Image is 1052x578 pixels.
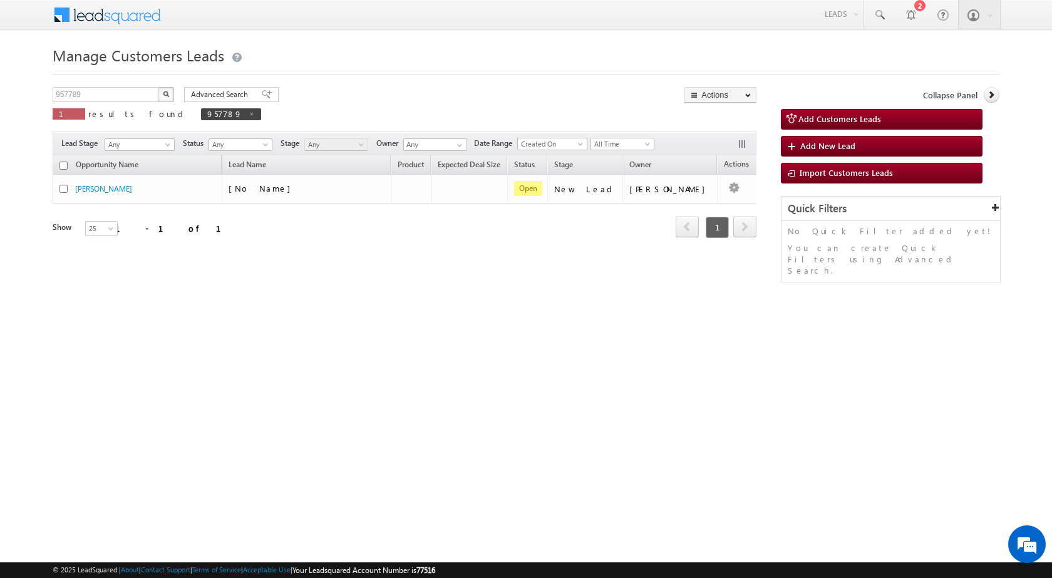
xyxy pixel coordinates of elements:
[706,217,729,238] span: 1
[629,183,711,195] div: [PERSON_NAME]
[141,565,190,574] a: Contact Support
[514,181,542,196] span: Open
[85,221,118,236] a: 25
[416,565,435,575] span: 77516
[781,197,1000,221] div: Quick Filters
[788,225,994,237] p: No Quick Filter added yet!
[800,140,855,151] span: Add New Lead
[548,158,579,174] a: Stage
[474,138,517,149] span: Date Range
[88,108,188,119] span: results found
[209,138,272,151] a: Any
[629,160,651,169] span: Owner
[229,183,297,194] span: [No Name]
[86,223,119,234] span: 25
[191,89,252,100] span: Advanced Search
[923,90,977,101] span: Collapse Panel
[676,216,699,237] span: prev
[70,158,145,174] a: Opportunity Name
[508,158,541,174] a: Status
[183,138,209,149] span: Status
[676,217,699,237] a: prev
[304,138,368,151] a: Any
[798,113,881,124] span: Add Customers Leads
[292,565,435,575] span: Your Leadsquared Account Number is
[450,139,466,152] a: Show All Items
[76,160,138,169] span: Opportunity Name
[733,217,756,237] a: next
[115,221,236,235] div: 1 - 1 of 1
[105,138,175,151] a: Any
[75,184,132,194] a: [PERSON_NAME]
[376,138,403,149] span: Owner
[800,167,893,178] span: Import Customers Leads
[53,222,75,233] div: Show
[59,108,79,119] span: 1
[105,139,170,150] span: Any
[61,138,103,149] span: Lead Stage
[53,564,435,576] span: © 2025 LeadSquared | | | | |
[192,565,241,574] a: Terms of Service
[403,138,467,151] input: Type to Search
[305,139,364,150] span: Any
[222,158,272,174] span: Lead Name
[281,138,304,149] span: Stage
[209,139,269,150] span: Any
[788,242,994,276] p: You can create Quick Filters using Advanced Search.
[207,108,242,119] span: 957789
[398,160,424,169] span: Product
[53,45,224,65] span: Manage Customers Leads
[518,138,583,150] span: Created On
[438,160,500,169] span: Expected Deal Size
[733,216,756,237] span: next
[243,565,291,574] a: Acceptable Use
[554,160,573,169] span: Stage
[59,162,68,170] input: Check all records
[718,157,755,173] span: Actions
[517,138,587,150] a: Created On
[121,565,139,574] a: About
[431,158,507,174] a: Expected Deal Size
[591,138,651,150] span: All Time
[684,87,756,103] button: Actions
[590,138,654,150] a: All Time
[163,91,169,97] img: Search
[554,183,617,195] div: New Lead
